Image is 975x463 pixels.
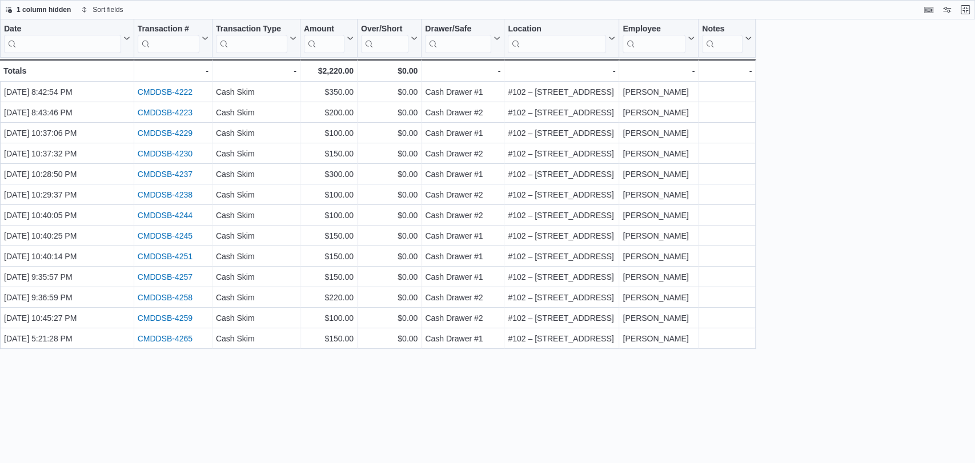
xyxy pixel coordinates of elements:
div: [PERSON_NAME] [623,311,695,325]
div: - [623,64,695,78]
div: #102 – [STREET_ADDRESS] [508,126,615,140]
div: [DATE] 10:37:06 PM [4,126,130,140]
div: [PERSON_NAME] [623,106,695,119]
a: CMDDSB-4229 [138,128,192,138]
div: Cash Skim [216,229,296,243]
div: $0.00 [361,126,418,140]
button: Drawer/Safe [425,24,500,53]
div: Cash Drawer #1 [425,249,500,263]
div: Date [4,24,121,53]
div: [DATE] 10:29:37 PM [4,188,130,202]
div: #102 – [STREET_ADDRESS] [508,311,615,325]
div: Cash Skim [216,147,296,160]
div: Employee [623,24,685,35]
div: $100.00 [304,208,354,222]
span: Sort fields [93,5,123,14]
div: $0.00 [361,167,418,181]
button: Keyboard shortcuts [922,3,936,17]
button: Location [508,24,615,53]
div: #102 – [STREET_ADDRESS] [508,167,615,181]
div: Cash Drawer #2 [425,311,500,325]
div: Cash Drawer #2 [425,291,500,304]
button: Transaction # [138,24,208,53]
div: Cash Skim [216,208,296,222]
div: [PERSON_NAME] [623,291,695,304]
button: Display options [940,3,954,17]
button: Over/Short [361,24,418,53]
div: [PERSON_NAME] [623,208,695,222]
div: Employee [623,24,685,53]
div: [PERSON_NAME] [623,188,695,202]
div: #102 – [STREET_ADDRESS] [508,106,615,119]
div: $150.00 [304,270,354,284]
div: #102 – [STREET_ADDRESS] [508,208,615,222]
div: Cash Skim [216,332,296,345]
button: 1 column hidden [1,3,75,17]
div: Transaction Type [216,24,287,53]
div: $0.00 [361,291,418,304]
div: $100.00 [304,126,354,140]
div: Cash Skim [216,249,296,263]
div: Drawer/Safe [425,24,491,53]
div: [DATE] 10:40:05 PM [4,208,130,222]
div: #102 – [STREET_ADDRESS] [508,332,615,345]
a: CMDDSB-4237 [138,170,192,179]
div: $0.00 [361,229,418,243]
div: $0.00 [361,332,418,345]
a: CMDDSB-4251 [138,252,192,261]
div: [DATE] 8:43:46 PM [4,106,130,119]
div: #102 – [STREET_ADDRESS] [508,147,615,160]
a: CMDDSB-4223 [138,108,192,117]
div: #102 – [STREET_ADDRESS] [508,229,615,243]
div: Amount [304,24,344,35]
span: 1 column hidden [17,5,71,14]
div: $150.00 [304,332,354,345]
div: Notes [702,24,743,53]
div: Over/Short [361,24,408,35]
a: CMDDSB-4265 [138,334,192,343]
button: Date [4,24,130,53]
div: $0.00 [361,106,418,119]
div: Transaction # [138,24,199,35]
div: Cash Skim [216,270,296,284]
div: [PERSON_NAME] [623,270,695,284]
div: [DATE] 8:42:54 PM [4,85,130,99]
div: [DATE] 9:36:59 PM [4,291,130,304]
div: Cash Drawer #1 [425,332,500,345]
div: Location [508,24,606,53]
div: $0.00 [361,311,418,325]
div: Amount [304,24,344,53]
div: - [702,64,752,78]
div: $220.00 [304,291,354,304]
div: $350.00 [304,85,354,99]
div: $2,220.00 [304,64,354,78]
div: $0.00 [361,85,418,99]
div: Cash Drawer #1 [425,270,500,284]
a: CMDDSB-4230 [138,149,192,158]
div: [PERSON_NAME] [623,126,695,140]
div: $0.00 [361,188,418,202]
div: $0.00 [361,147,418,160]
div: Cash Drawer #2 [425,208,500,222]
div: $0.00 [361,64,418,78]
div: Notes [702,24,743,35]
div: Cash Skim [216,188,296,202]
div: Cash Skim [216,291,296,304]
div: [PERSON_NAME] [623,147,695,160]
div: Cash Drawer #1 [425,85,500,99]
div: Date [4,24,121,35]
div: Cash Drawer #2 [425,147,500,160]
div: Cash Drawer #2 [425,188,500,202]
button: Sort fields [77,3,127,17]
div: $0.00 [361,270,418,284]
div: $150.00 [304,249,354,263]
button: Transaction Type [216,24,296,53]
div: #102 – [STREET_ADDRESS] [508,249,615,263]
div: Cash Skim [216,167,296,181]
div: [PERSON_NAME] [623,167,695,181]
div: #102 – [STREET_ADDRESS] [508,85,615,99]
div: Over/Short [361,24,408,53]
div: Drawer/Safe [425,24,491,35]
div: Cash Drawer #1 [425,167,500,181]
div: [PERSON_NAME] [623,85,695,99]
